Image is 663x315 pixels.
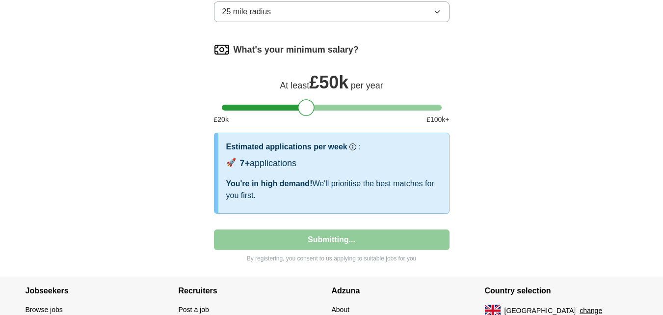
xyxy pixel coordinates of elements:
a: Post a job [179,306,209,314]
div: applications [240,157,297,170]
h3: Estimated applications per week [226,141,347,153]
img: salary.png [214,42,230,57]
span: At least [280,81,309,90]
p: By registering, you consent to us applying to suitable jobs for you [214,254,450,263]
div: We'll prioritise the best matches for you first. [226,178,441,201]
span: £ 20 k [214,115,229,125]
h4: Country selection [485,277,638,305]
span: 🚀 [226,157,236,169]
a: Browse jobs [26,306,63,314]
span: per year [351,81,383,90]
h3: : [358,141,360,153]
span: 7+ [240,158,250,168]
button: Submitting... [214,229,450,250]
label: What's your minimum salary? [234,43,359,57]
span: You're in high demand! [226,179,313,188]
span: 25 mile radius [222,6,271,18]
span: £ 50k [309,72,348,92]
a: About [332,306,350,314]
button: 25 mile radius [214,1,450,22]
